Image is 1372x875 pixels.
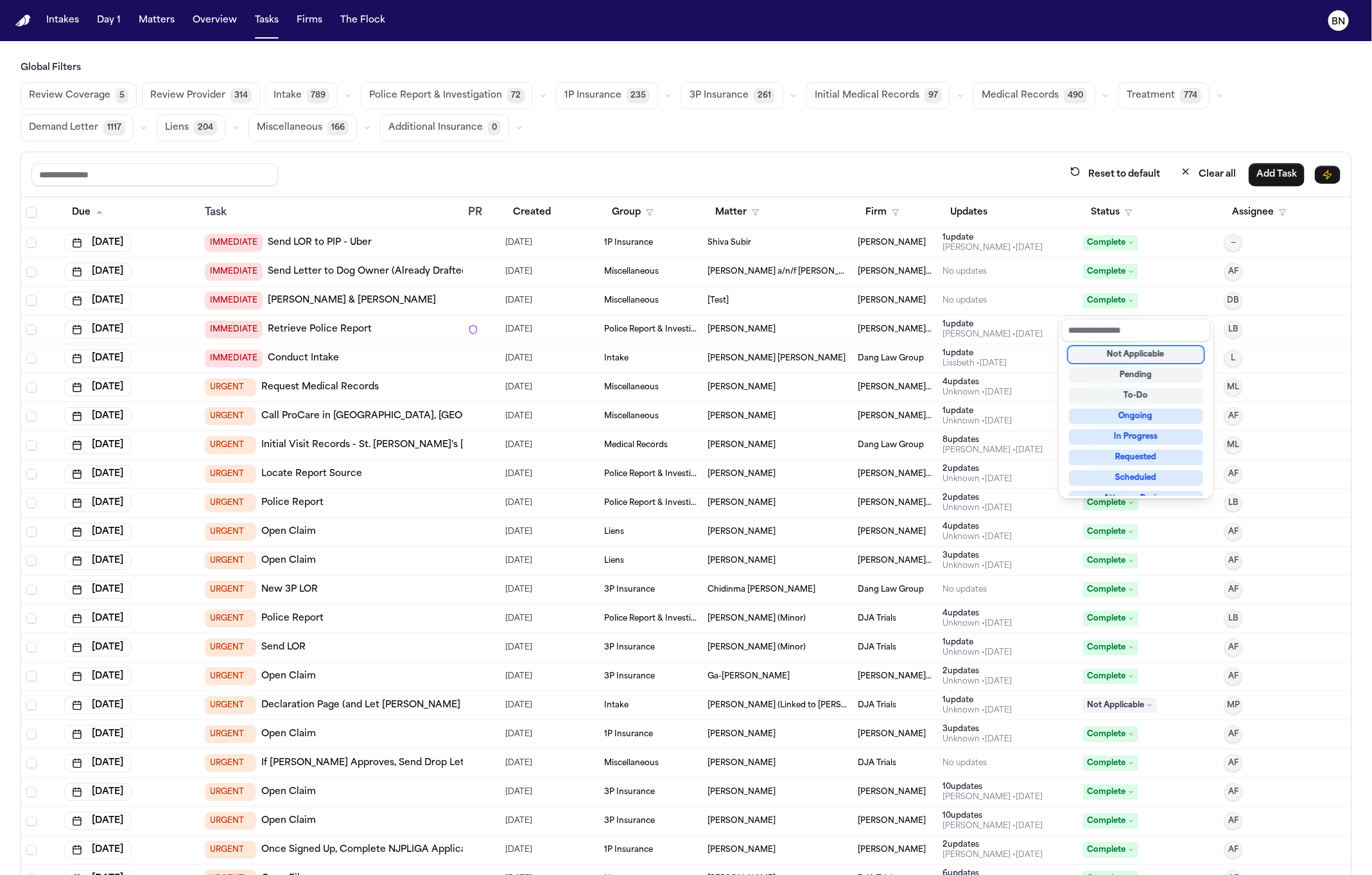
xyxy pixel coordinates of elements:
[1069,347,1203,362] div: Not Applicable
[1069,429,1203,445] div: In Progress
[1069,450,1203,465] div: Requested
[1069,409,1203,424] div: Ongoing
[1069,388,1203,403] div: To-Do
[1069,491,1203,506] div: Attorney Review
[1083,293,1138,308] span: Complete
[1069,470,1203,486] div: Scheduled
[1069,367,1203,383] div: Pending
